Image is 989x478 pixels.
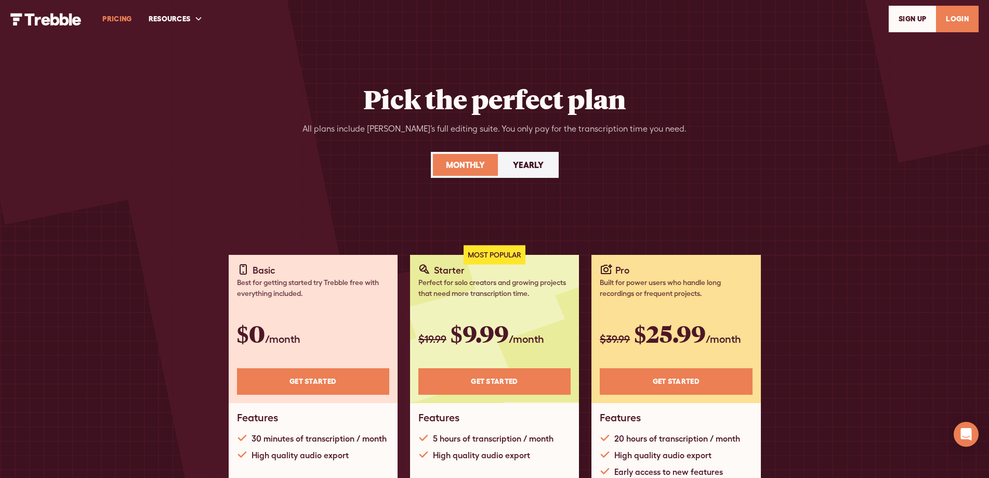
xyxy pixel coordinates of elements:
h2: Pick the perfect plan [363,83,626,114]
div: Monthly [446,159,485,171]
a: Get STARTED [237,368,389,395]
div: RESOURCES [149,14,191,24]
a: LOGIN [936,6,979,32]
span: $19.99 [418,333,446,345]
a: PRICING [94,1,140,37]
div: Pro [615,263,629,277]
div: High quality audio export [252,449,349,461]
span: /month [706,333,741,345]
div: All plans include [PERSON_NAME]’s full editing suite. You only pay for the transcription time you... [302,123,687,135]
div: High quality audio export [614,449,711,461]
div: Yearly [513,159,544,171]
div: 30 minutes of transcription / month [252,432,387,445]
img: Trebble Logo - AI Podcast Editor [10,13,82,25]
div: Basic [253,263,275,277]
a: home [10,12,82,25]
a: Monthly [433,154,498,176]
h1: Features [418,411,459,424]
span: $39.99 [600,333,630,345]
div: Early access to new features [614,466,723,478]
span: $9.99 [451,318,509,349]
div: High quality audio export [433,449,530,461]
a: Yearly [500,154,557,176]
a: SIGn UP [889,6,936,32]
span: /month [509,333,544,345]
div: 20 hours of transcription / month [614,432,740,445]
span: $25.99 [634,318,706,349]
div: 5 hours of transcription / month [433,432,553,445]
div: Perfect for solo creators and growing projects that need more transcription time. [418,277,571,299]
div: RESOURCES [140,1,212,37]
span: $0 [237,318,265,349]
div: Open Intercom Messenger [954,422,979,447]
div: Most Popular [464,246,525,265]
div: Built for power users who handle long recordings or frequent projects. [600,277,752,299]
div: Best for getting started try Trebble free with everything included. [237,277,389,299]
a: Get STARTED [600,368,752,395]
a: Get STARTED [418,368,571,395]
h1: Features [600,411,641,424]
h1: Features [237,411,278,424]
span: /month [265,333,300,345]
